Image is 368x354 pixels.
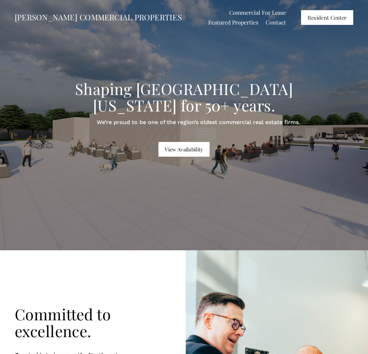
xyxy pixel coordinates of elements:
[15,306,125,340] h2: Committed to excellence.
[208,18,258,27] span: Featured Properties
[229,8,286,17] span: Commercial For Lease
[57,118,339,127] p: We’re proud to be one of the region’s oldest commercial real estate firms.
[158,142,210,157] a: View Availability
[208,18,258,28] a: folder dropdown
[15,12,182,22] a: [PERSON_NAME] COMMERCIAL PROPERTIES
[301,10,353,25] a: Resident Center
[266,18,286,28] a: Contact
[229,7,286,18] a: folder dropdown
[43,81,325,114] h2: Shaping [GEOGRAPHIC_DATA][US_STATE] for 50+ years.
